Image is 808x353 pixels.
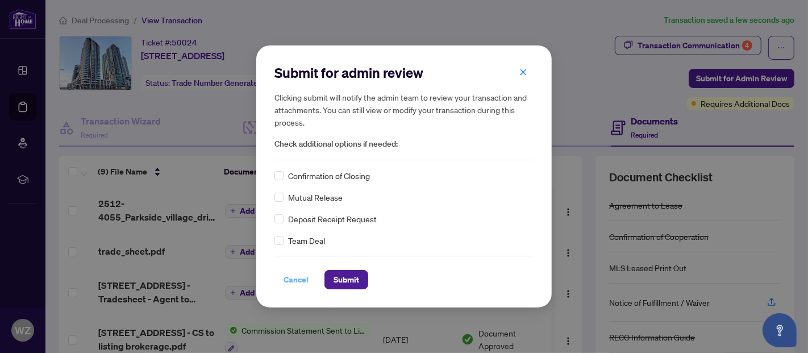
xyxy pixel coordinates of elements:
[288,191,343,204] span: Mutual Release
[763,313,797,347] button: Open asap
[274,270,318,289] button: Cancel
[274,64,534,82] h2: Submit for admin review
[334,271,359,289] span: Submit
[284,271,309,289] span: Cancel
[288,213,377,225] span: Deposit Receipt Request
[324,270,368,289] button: Submit
[274,91,534,128] h5: Clicking submit will notify the admin team to review your transaction and attachments. You can st...
[274,138,534,151] span: Check additional options if needed:
[288,169,370,182] span: Confirmation of Closing
[288,234,325,247] span: Team Deal
[519,68,527,76] span: close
